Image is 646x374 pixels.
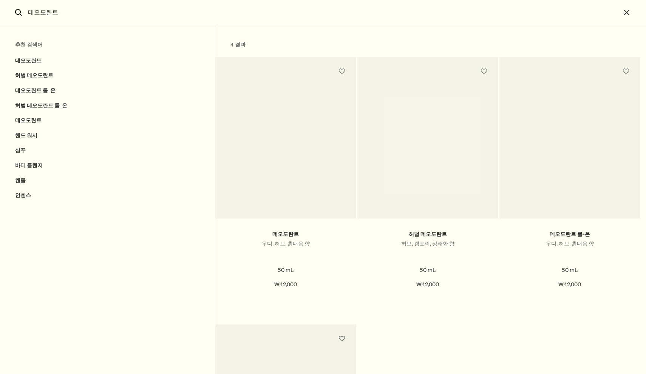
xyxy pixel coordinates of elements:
a: 허벌 데오도란트 [409,231,447,238]
h2: 4 결과 [230,40,502,50]
button: 위시리스트에 담기 [477,65,491,78]
a: 데오도란트 롤-온 [550,231,590,238]
p: 우디, 허브, 흙내음 향 [511,240,629,247]
a: 데오도란트 [272,231,299,238]
span: ₩42,000 [558,280,581,289]
button: 위시리스트에 담기 [619,65,633,78]
h2: 추천 검색어 [15,40,200,50]
p: 허브, 캠포릭, 상쾌한 향 [369,240,487,247]
span: ₩42,000 [274,280,297,289]
p: 우디, 허브, 흙내음 향 [227,240,345,247]
span: ₩42,000 [416,280,439,289]
button: 위시리스트에 담기 [335,65,349,78]
button: 위시리스트에 담기 [335,332,349,346]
